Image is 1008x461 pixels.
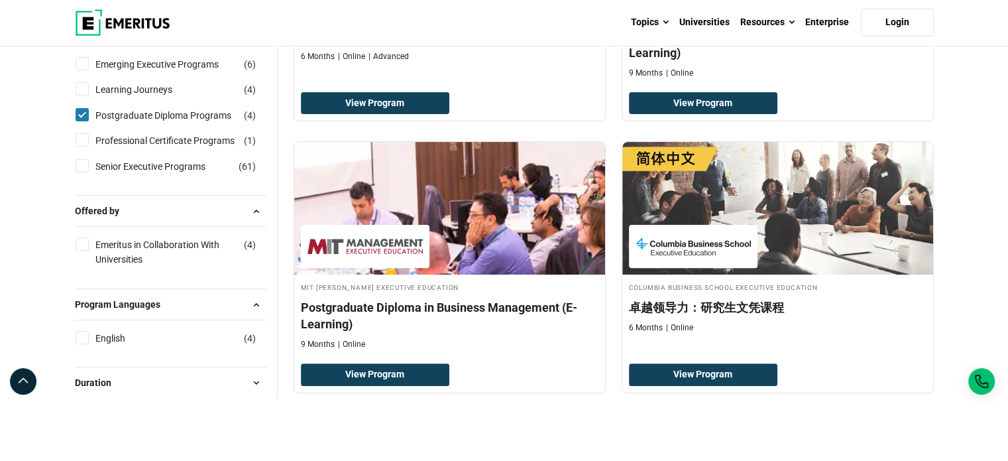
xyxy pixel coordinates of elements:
[247,239,252,250] span: 4
[301,92,450,115] a: View Program
[244,82,256,97] span: ( )
[666,322,693,334] p: Online
[247,59,252,70] span: 6
[294,142,605,357] a: Leadership Course by MIT Sloan Executive Education - MIT Sloan Executive Education MIT [PERSON_NA...
[308,231,423,261] img: MIT Sloan Executive Education
[629,68,663,79] p: 9 Months
[75,201,266,221] button: Offered by
[244,331,256,346] span: ( )
[301,299,598,332] h4: Postgraduate Diploma in Business Management (E-Learning)
[301,281,598,293] h4: MIT [PERSON_NAME] Executive Education
[629,92,778,115] a: View Program
[244,108,256,123] span: ( )
[368,51,409,62] p: Advanced
[95,57,245,72] a: Emerging Executive Programs
[244,133,256,148] span: ( )
[338,339,365,350] p: Online
[95,108,258,123] a: Postgraduate Diploma Programs
[95,133,261,148] a: Professional Certificate Programs
[622,142,933,275] img: 卓越领导力：研究生文凭课程 | Online Leadership Course
[629,299,926,316] h4: 卓越领导力：研究生文凭课程
[247,333,252,344] span: 4
[622,142,933,340] a: Leadership Course by Columbia Business School Executive Education - Columbia Business School Exec...
[244,57,256,72] span: ( )
[242,161,252,172] span: 61
[239,159,256,174] span: ( )
[95,82,199,97] a: Learning Journeys
[75,373,266,393] button: Duration
[75,204,130,218] span: Offered by
[75,295,266,314] button: Program Languages
[95,331,152,346] a: English
[95,159,232,174] a: Senior Executive Programs
[75,375,122,390] span: Duration
[301,339,335,350] p: 9 Months
[75,297,171,312] span: Program Languages
[301,51,335,62] p: 6 Months
[636,231,751,261] img: Columbia Business School Executive Education
[666,68,693,79] p: Online
[861,9,934,36] a: Login
[244,237,256,252] span: ( )
[247,84,252,95] span: 4
[294,142,605,275] img: Postgraduate Diploma in Business Management (E-Learning) | Online Leadership Course
[629,363,778,386] a: View Program
[629,322,663,334] p: 6 Months
[95,237,264,267] a: Emeritus in Collaboration With Universities
[247,110,252,121] span: 4
[629,281,926,293] h4: Columbia Business School Executive Education
[301,363,450,386] a: View Program
[338,51,365,62] p: Online
[247,135,252,146] span: 1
